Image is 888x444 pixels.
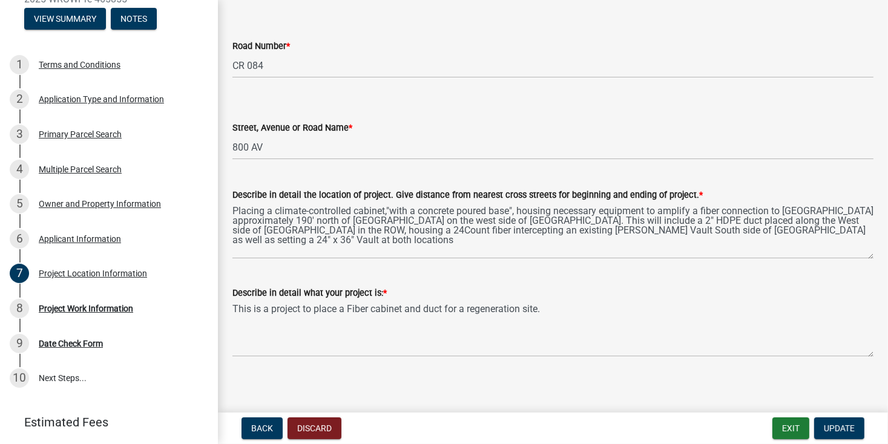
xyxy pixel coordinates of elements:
div: Application Type and Information [39,95,164,103]
button: Back [242,417,283,439]
div: 1 [10,55,29,74]
button: Update [814,417,864,439]
button: Exit [772,417,809,439]
label: Street, Avenue or Road Name [232,124,352,132]
div: Terms and Conditions [39,60,120,69]
div: 6 [10,229,29,249]
div: Project Work Information [39,304,133,313]
span: Update [824,423,855,433]
label: Road Number [232,42,290,51]
div: 9 [10,334,29,353]
wm-modal-confirm: Notes [111,15,157,24]
div: 5 [10,194,29,214]
div: Applicant Information [39,235,121,243]
div: 8 [10,299,29,318]
div: Multiple Parcel Search [39,165,122,174]
div: Project Location Information [39,269,147,278]
label: Describe in detail what your project is: [232,289,387,298]
div: Primary Parcel Search [39,130,122,139]
wm-modal-confirm: Summary [24,15,106,24]
div: 10 [10,368,29,388]
button: Notes [111,8,157,30]
button: Discard [288,417,341,439]
button: View Summary [24,8,106,30]
label: Describe in detail the location of project. Give distance from nearest cross streets for beginnin... [232,191,703,200]
div: Date Check Form [39,339,103,348]
div: 2 [10,90,29,109]
a: Estimated Fees [10,410,199,434]
div: 7 [10,264,29,283]
div: Owner and Property Information [39,200,161,208]
span: Back [251,423,273,433]
div: 4 [10,160,29,179]
div: 3 [10,125,29,144]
